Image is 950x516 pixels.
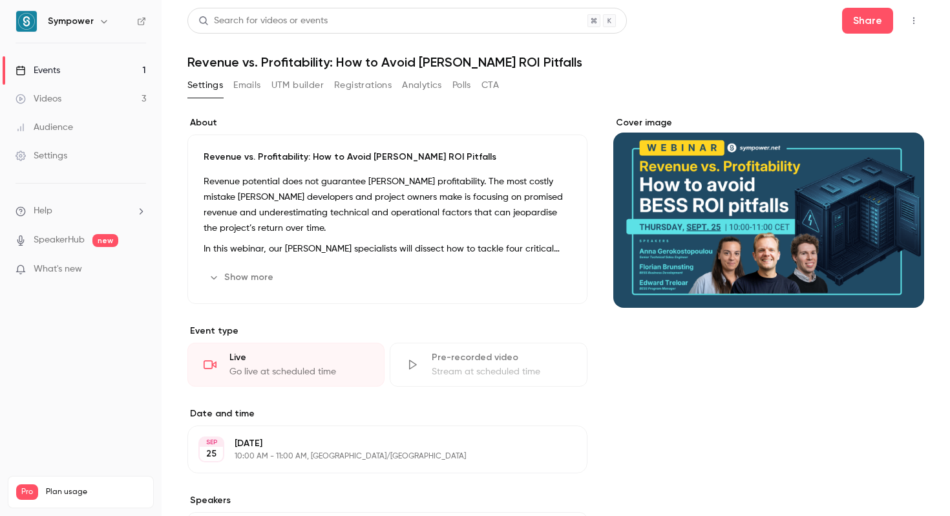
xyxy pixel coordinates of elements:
[452,75,471,96] button: Polls
[48,15,94,28] h6: Sympower
[204,241,571,257] p: In this webinar, our [PERSON_NAME] specialists will dissect how to tackle four critical risks tha...
[16,121,73,134] div: Audience
[842,8,893,34] button: Share
[204,151,571,164] p: Revenue vs. Profitability: How to Avoid [PERSON_NAME] ROI Pitfalls
[46,487,145,497] span: Plan usage
[233,75,260,96] button: Emails
[187,494,587,507] label: Speakers
[206,447,216,460] p: 25
[402,75,442,96] button: Analytics
[187,116,587,129] label: About
[229,351,368,364] div: Live
[271,75,324,96] button: UTM builder
[235,451,519,462] p: 10:00 AM - 11:00 AM, [GEOGRAPHIC_DATA]/[GEOGRAPHIC_DATA]
[200,438,223,447] div: SEP
[334,75,392,96] button: Registrations
[613,116,924,308] section: Cover image
[432,365,571,378] div: Stream at scheduled time
[390,343,587,387] div: Pre-recorded videoStream at scheduled time
[16,64,60,77] div: Events
[198,14,328,28] div: Search for videos or events
[187,343,385,387] div: LiveGo live at scheduled time
[16,11,37,32] img: Sympower
[34,263,82,276] span: What's new
[34,204,52,218] span: Help
[16,149,67,162] div: Settings
[34,233,85,247] a: SpeakerHub
[187,407,587,420] label: Date and time
[481,75,499,96] button: CTA
[204,174,571,236] p: Revenue potential does not guarantee [PERSON_NAME] profitability. The most costly mistake [PERSON...
[16,204,146,218] li: help-dropdown-opener
[16,92,61,105] div: Videos
[187,75,223,96] button: Settings
[92,234,118,247] span: new
[16,484,38,500] span: Pro
[229,365,368,378] div: Go live at scheduled time
[187,54,924,70] h1: Revenue vs. Profitability: How to Avoid [PERSON_NAME] ROI Pitfalls
[432,351,571,364] div: Pre-recorded video
[187,325,587,338] p: Event type
[235,437,519,450] p: [DATE]
[613,116,924,129] label: Cover image
[204,267,281,288] button: Show more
